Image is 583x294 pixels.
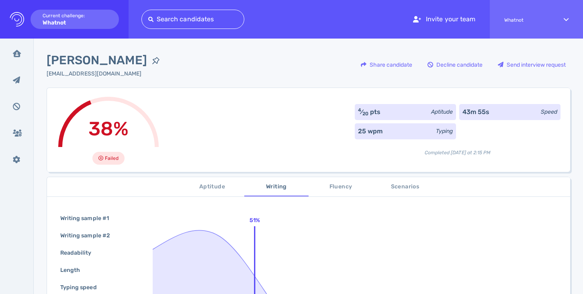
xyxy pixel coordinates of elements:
button: Decline candidate [423,55,487,74]
span: Whatnot [504,17,549,23]
div: Length [59,264,90,276]
sub: 20 [362,111,368,116]
span: Aptitude [185,182,239,192]
span: Fluency [313,182,368,192]
span: 38% [88,117,128,140]
span: Writing [249,182,304,192]
span: Failed [105,153,119,163]
div: Aptitude [431,108,453,116]
button: Send interview request [493,55,570,74]
div: Speed [541,108,557,116]
button: Share candidate [356,55,417,74]
div: Typing speed [59,282,106,293]
span: Scenarios [378,182,432,192]
div: 43m 55s [462,107,489,117]
div: Writing sample #2 [59,230,120,241]
div: Share candidate [357,55,416,74]
div: Completed [DATE] at 2:15 PM [355,143,560,156]
div: ⁄ pts [358,107,380,117]
div: Decline candidate [423,55,487,74]
text: 51% [250,217,260,224]
div: Send interview request [494,55,570,74]
sup: 4 [358,107,361,113]
span: [PERSON_NAME] [47,51,147,69]
div: Typing [436,127,453,135]
div: Writing sample #1 [59,212,119,224]
div: 25 wpm [358,127,383,136]
div: Readability [59,247,101,259]
div: Click to copy the email address [47,69,165,78]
